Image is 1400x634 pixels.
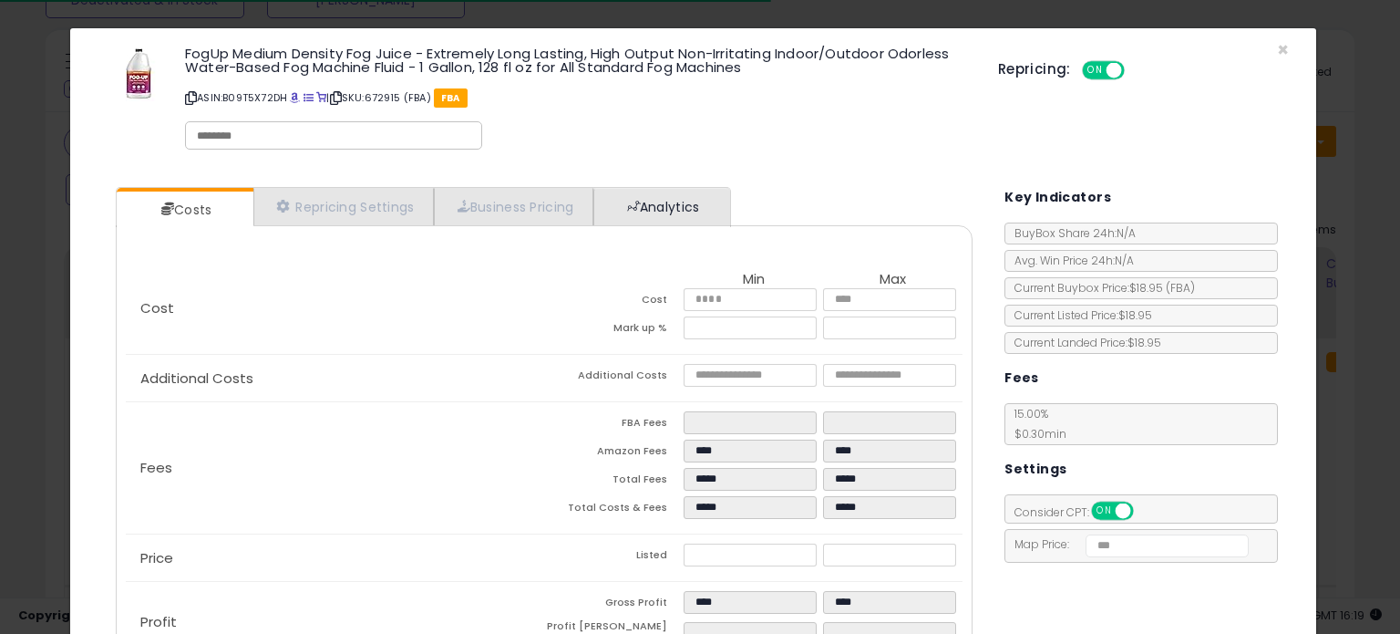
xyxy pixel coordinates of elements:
[823,272,962,288] th: Max
[304,90,314,105] a: All offer listings
[544,288,684,317] td: Cost
[290,90,300,105] a: BuyBox page
[1005,335,1161,350] span: Current Landed Price: $18.95
[126,615,544,629] p: Profit
[1004,367,1039,390] h5: Fees
[185,83,971,112] p: ASIN: B09T5X72DH | SKU: 672915 (FBA)
[593,188,728,225] a: Analytics
[434,188,593,225] a: Business Pricing
[111,47,166,101] img: 41ssDZvieoL._SL60_.jpg
[544,544,684,572] td: Listed
[1005,253,1134,268] span: Avg. Win Price 24h: N/A
[544,317,684,345] td: Mark up %
[544,496,684,525] td: Total Costs & Fees
[1093,504,1116,519] span: ON
[544,411,684,440] td: FBA Fees
[544,591,684,619] td: Gross Profit
[1004,458,1066,481] h5: Settings
[126,551,544,566] p: Price
[185,47,971,74] h3: FogUp Medium Density Fog Juice - Extremely Long Lasting, High Output Non-Irritating Indoor/Outdoo...
[544,364,684,392] td: Additional Costs
[544,468,684,496] td: Total Fees
[1121,63,1150,78] span: OFF
[1005,426,1066,442] span: $0.30 min
[684,272,823,288] th: Min
[1005,406,1066,442] span: 15.00 %
[1005,536,1249,552] span: Map Price:
[117,192,252,228] a: Costs
[1129,280,1195,296] span: $18.95
[126,371,544,386] p: Additional Costs
[316,90,326,105] a: Your listing only
[1084,63,1107,78] span: ON
[1166,280,1195,296] span: ( FBA )
[253,188,434,225] a: Repricing Settings
[544,440,684,468] td: Amazon Fees
[1005,225,1136,241] span: BuyBox Share 24h: N/A
[1005,504,1158,520] span: Consider CPT:
[1005,307,1152,323] span: Current Listed Price: $18.95
[1005,280,1195,296] span: Current Buybox Price:
[126,301,544,316] p: Cost
[1131,504,1160,519] span: OFF
[126,461,544,475] p: Fees
[1277,36,1289,63] span: ×
[1004,186,1111,209] h5: Key Indicators
[998,62,1071,77] h5: Repricing:
[434,88,468,108] span: FBA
